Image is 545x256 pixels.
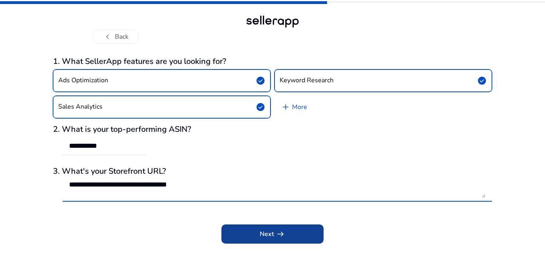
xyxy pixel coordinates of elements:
[274,69,492,92] button: Keyword Researchcheck_circle
[477,76,487,85] span: check_circle
[58,103,103,111] h4: Sales Analytics
[276,229,285,239] span: arrow_right_alt
[53,167,492,176] h3: 3. What's your Storefront URL?
[221,224,324,244] button: Nextarrow_right_alt
[274,96,314,118] a: More
[260,229,285,239] span: Next
[53,57,492,66] h3: 1. What SellerApp features are you looking for?
[53,96,271,118] button: Sales Analyticscheck_circle
[281,102,290,112] span: add
[58,77,108,84] h4: Ads Optimization
[103,32,113,42] span: chevron_left
[256,102,265,112] span: check_circle
[93,30,138,44] button: chevron_leftBack
[256,76,265,85] span: check_circle
[280,77,334,84] h4: Keyword Research
[53,69,271,92] button: Ads Optimizationcheck_circle
[53,125,492,134] h3: 2. What is your top-performing ASIN?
